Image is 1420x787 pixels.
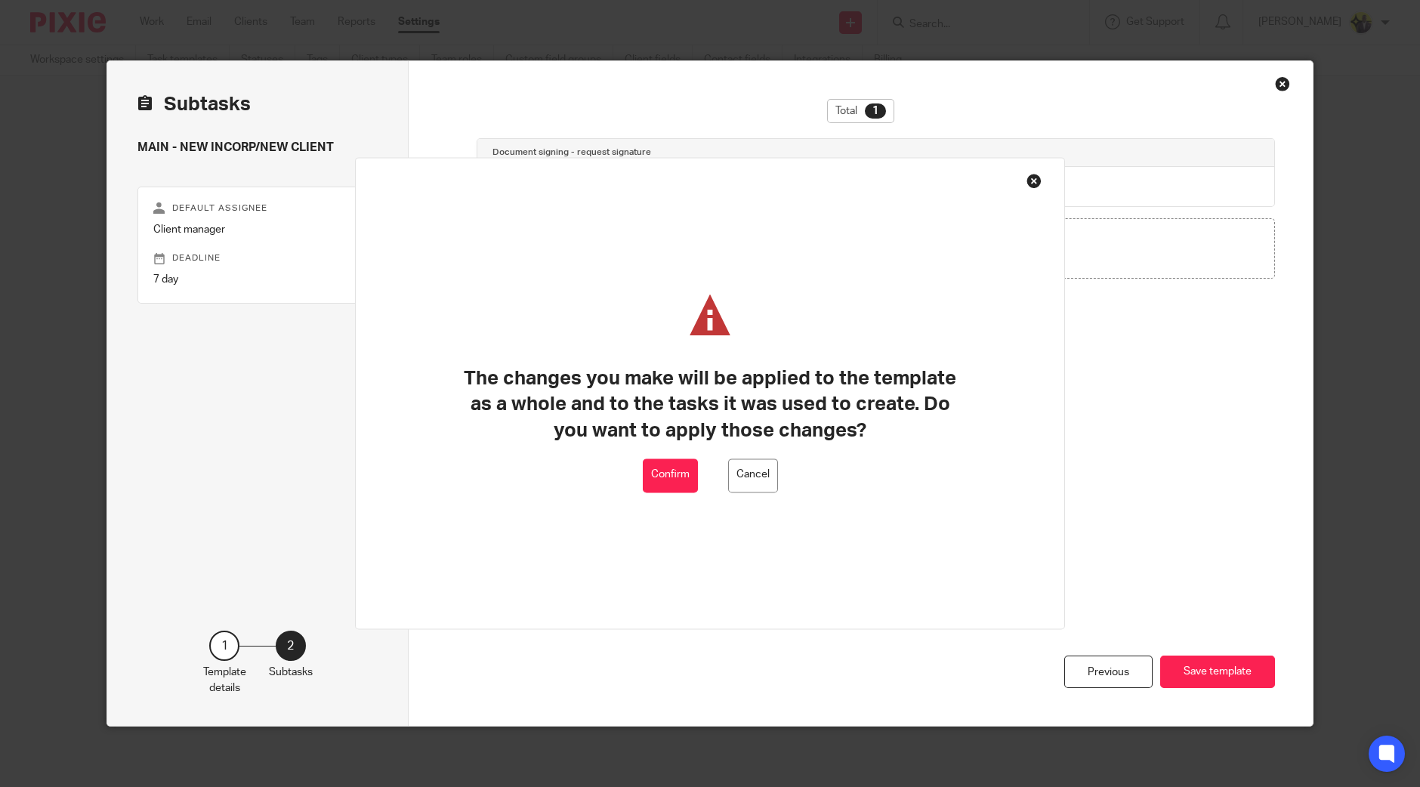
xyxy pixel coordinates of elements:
h4: Document signing - request signature [492,147,651,159]
div: 2 [276,631,306,661]
button: Cancel [728,458,778,492]
p: Default assignee [153,202,362,214]
h4: MAIN - NEW INCORP/NEW CLIENT [137,140,378,156]
h2: Subtasks [137,91,251,117]
p: Subtasks [269,665,313,680]
div: 1 [865,103,886,119]
p: Deadline [153,252,362,264]
p: Template details [203,665,246,696]
button: Confirm [643,458,698,492]
div: Previous [1064,656,1153,688]
div: 1 [209,631,239,661]
div: Close this dialog window [1275,76,1290,91]
h1: The changes you make will be applied to the template as a whole and to the tasks it was used to c... [462,366,958,444]
div: Total [827,99,894,123]
button: Save template [1160,656,1275,688]
p: 7 day [153,272,362,287]
p: Client manager [153,222,362,237]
